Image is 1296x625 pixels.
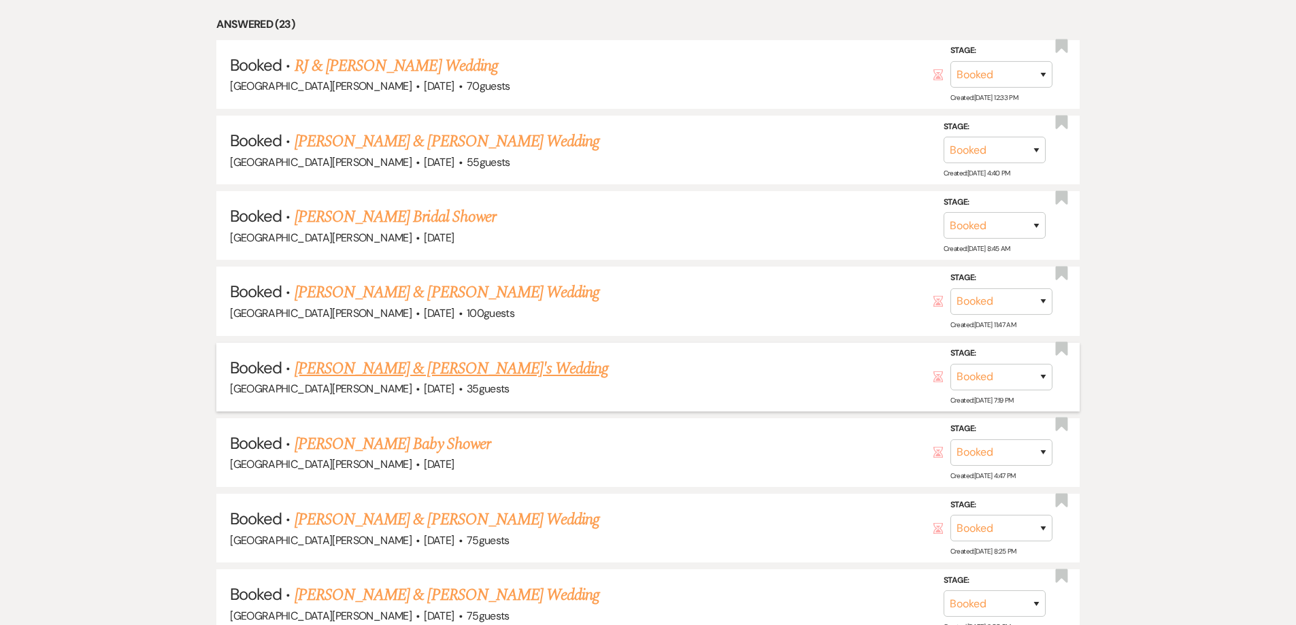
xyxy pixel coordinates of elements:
span: Booked [230,54,282,75]
span: [DATE] [424,533,454,547]
span: [GEOGRAPHIC_DATA][PERSON_NAME] [230,155,412,169]
a: [PERSON_NAME] Bridal Shower [295,205,496,229]
span: 75 guests [467,533,510,547]
label: Stage: [950,497,1052,512]
a: [PERSON_NAME] Baby Shower [295,432,491,456]
label: Stage: [944,120,1046,135]
span: [DATE] [424,457,454,471]
span: [DATE] [424,79,454,93]
label: Stage: [950,271,1052,286]
span: [GEOGRAPHIC_DATA][PERSON_NAME] [230,533,412,547]
a: [PERSON_NAME] & [PERSON_NAME]'s Wedding [295,356,609,381]
span: 100 guests [467,306,514,320]
span: Booked [230,130,282,151]
label: Stage: [950,44,1052,58]
label: Stage: [944,195,1046,210]
span: 75 guests [467,609,510,623]
a: RJ & [PERSON_NAME] Wedding [295,54,498,78]
span: [DATE] [424,609,454,623]
span: [DATE] [424,155,454,169]
span: [DATE] [424,231,454,245]
span: Booked [230,508,282,529]
span: [GEOGRAPHIC_DATA][PERSON_NAME] [230,457,412,471]
span: Booked [230,584,282,605]
span: [DATE] [424,382,454,396]
span: Created: [DATE] 12:33 PM [950,93,1018,102]
span: [GEOGRAPHIC_DATA][PERSON_NAME] [230,79,412,93]
li: Answered (23) [216,16,1080,33]
span: Created: [DATE] 8:45 AM [944,244,1010,253]
span: Created: [DATE] 8:25 PM [950,547,1016,556]
label: Stage: [944,573,1046,588]
span: Booked [230,357,282,378]
span: [GEOGRAPHIC_DATA][PERSON_NAME] [230,609,412,623]
span: 70 guests [467,79,510,93]
span: Booked [230,281,282,302]
span: [DATE] [424,306,454,320]
span: Booked [230,205,282,226]
span: Created: [DATE] 11:47 AM [950,320,1016,329]
label: Stage: [950,422,1052,437]
span: 55 guests [467,155,510,169]
a: [PERSON_NAME] & [PERSON_NAME] Wedding [295,280,599,305]
span: Booked [230,433,282,454]
span: 35 guests [467,382,510,396]
span: Created: [DATE] 4:40 PM [944,169,1010,178]
span: [GEOGRAPHIC_DATA][PERSON_NAME] [230,231,412,245]
a: [PERSON_NAME] & [PERSON_NAME] Wedding [295,129,599,154]
label: Stage: [950,346,1052,361]
span: [GEOGRAPHIC_DATA][PERSON_NAME] [230,306,412,320]
span: Created: [DATE] 7:19 PM [950,396,1014,405]
a: [PERSON_NAME] & [PERSON_NAME] Wedding [295,507,599,532]
a: [PERSON_NAME] & [PERSON_NAME] Wedding [295,583,599,607]
span: [GEOGRAPHIC_DATA][PERSON_NAME] [230,382,412,396]
span: Created: [DATE] 4:47 PM [950,471,1016,480]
